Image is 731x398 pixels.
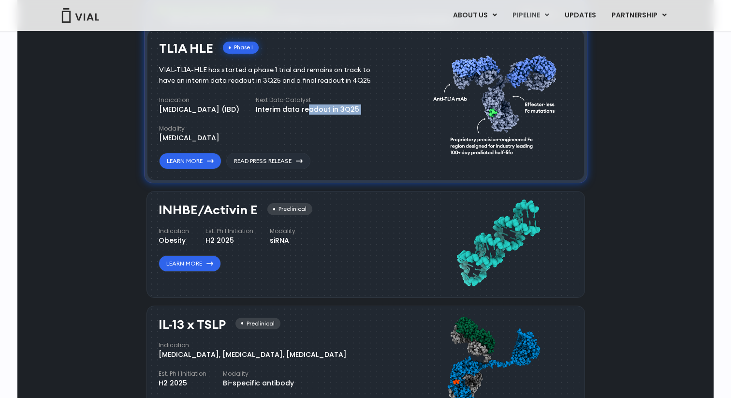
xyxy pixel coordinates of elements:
div: [MEDICAL_DATA] (IBD) [159,104,239,115]
a: Learn More [159,255,221,272]
a: PARTNERSHIPMenu Toggle [604,7,674,24]
h3: IL-13 x TSLP [159,318,226,332]
h4: Est. Ph I Initiation [159,369,206,378]
h4: Est. Ph I Initiation [205,227,253,236]
h4: Indication [159,96,239,104]
a: UPDATES [557,7,603,24]
div: Obesity [159,236,189,246]
div: H2 2025 [159,378,206,388]
a: ABOUT USMenu Toggle [445,7,504,24]
div: Interim data readout in 3Q25 [256,104,359,115]
a: Read Press Release [226,153,310,169]
h3: INHBE/Activin E [159,203,258,217]
div: Preclinical [235,318,280,330]
h4: Modality [270,227,295,236]
div: [MEDICAL_DATA] [159,133,219,143]
div: H2 2025 [205,236,253,246]
h3: TL1A HLE [159,42,213,56]
h4: Indication [159,227,189,236]
img: Vial Logo [61,8,100,23]
div: [MEDICAL_DATA], [MEDICAL_DATA], [MEDICAL_DATA] [159,350,347,360]
div: Phase I [223,42,259,54]
h4: Next Data Catalyst [256,96,359,104]
h4: Modality [159,124,219,133]
img: TL1A antibody diagram. [433,37,563,170]
div: VIAL-TL1A-HLE has started a phase 1 trial and remains on track to have an interim data readout in... [159,65,385,86]
div: Preclinical [267,203,312,215]
div: Bi-specific antibody [223,378,294,388]
div: siRNA [270,236,295,246]
a: PIPELINEMenu Toggle [505,7,556,24]
h4: Modality [223,369,294,378]
a: Learn More [159,153,221,169]
h4: Indication [159,341,347,350]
